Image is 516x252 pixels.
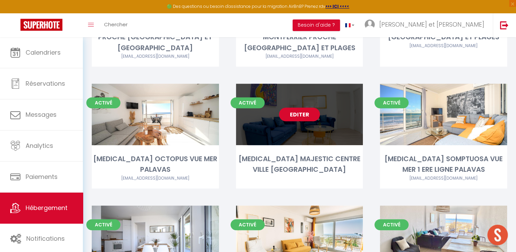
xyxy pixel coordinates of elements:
[236,154,363,175] div: [MEDICAL_DATA] MAJESTIC CENTRE VILLE ​[GEOGRAPHIC_DATA]
[231,97,265,108] span: Activé
[379,20,484,29] span: [PERSON_NAME] et [PERSON_NAME]
[500,21,508,29] img: logout
[26,204,68,212] span: Hébergement
[86,219,120,230] span: Activé
[26,141,53,150] span: Analytics
[374,219,409,230] span: Activé
[26,48,61,57] span: Calendriers
[26,234,65,243] span: Notifications
[92,154,219,175] div: [MEDICAL_DATA] OCTOPUS VUE MER PALAVAS
[279,108,320,121] a: Editer
[380,43,507,49] div: Airbnb
[380,154,507,175] div: [MEDICAL_DATA] SOMPTUOSA VUE MER 1 ERE LIGNE PALAVAS
[92,175,219,182] div: Airbnb
[92,21,219,53] div: VILLA PISCINE LES MURIERS CASTELNAU PROCHE [GEOGRAPHIC_DATA] ET [GEOGRAPHIC_DATA]
[99,13,133,37] a: Chercher
[374,97,409,108] span: Activé
[26,79,65,88] span: Réservations
[231,219,265,230] span: Activé
[359,13,493,37] a: ... [PERSON_NAME] et [PERSON_NAME]
[380,175,507,182] div: Airbnb
[26,110,57,119] span: Messages
[26,172,58,181] span: Paiements
[365,19,375,30] img: ...
[236,53,363,60] div: Airbnb
[104,21,128,28] span: Chercher
[236,21,363,53] div: [MEDICAL_DATA] CAUDALIE PISCINE MONTFERRIER PROCHE [GEOGRAPHIC_DATA] ET PLAGES
[293,19,340,31] button: Besoin d'aide ?
[487,225,508,245] div: Ouvrir le chat
[325,3,349,9] a: >>> ICI <<<<
[92,53,219,60] div: Airbnb
[86,97,120,108] span: Activé
[20,19,62,31] img: Super Booking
